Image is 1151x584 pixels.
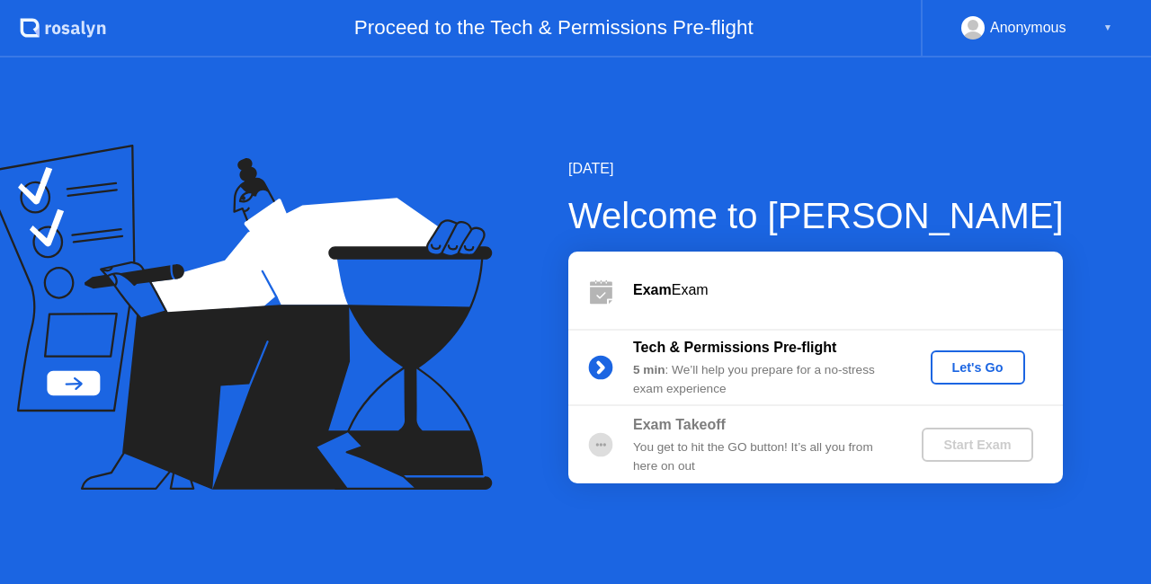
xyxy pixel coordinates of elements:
div: Exam [633,279,1063,301]
div: You get to hit the GO button! It’s all you from here on out [633,438,892,475]
div: Welcome to [PERSON_NAME] [568,189,1064,243]
div: Let's Go [938,360,1018,375]
b: Exam Takeoff [633,417,726,432]
div: [DATE] [568,158,1064,180]
div: : We’ll help you prepare for a no-stress exam experience [633,361,892,398]
b: 5 min [633,363,665,376]
div: Anonymous [990,16,1066,40]
b: Exam [633,282,672,297]
button: Let's Go [931,350,1025,385]
div: Start Exam [929,438,1025,452]
div: ▼ [1103,16,1112,40]
b: Tech & Permissions Pre-flight [633,340,836,355]
button: Start Exam [922,428,1032,462]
